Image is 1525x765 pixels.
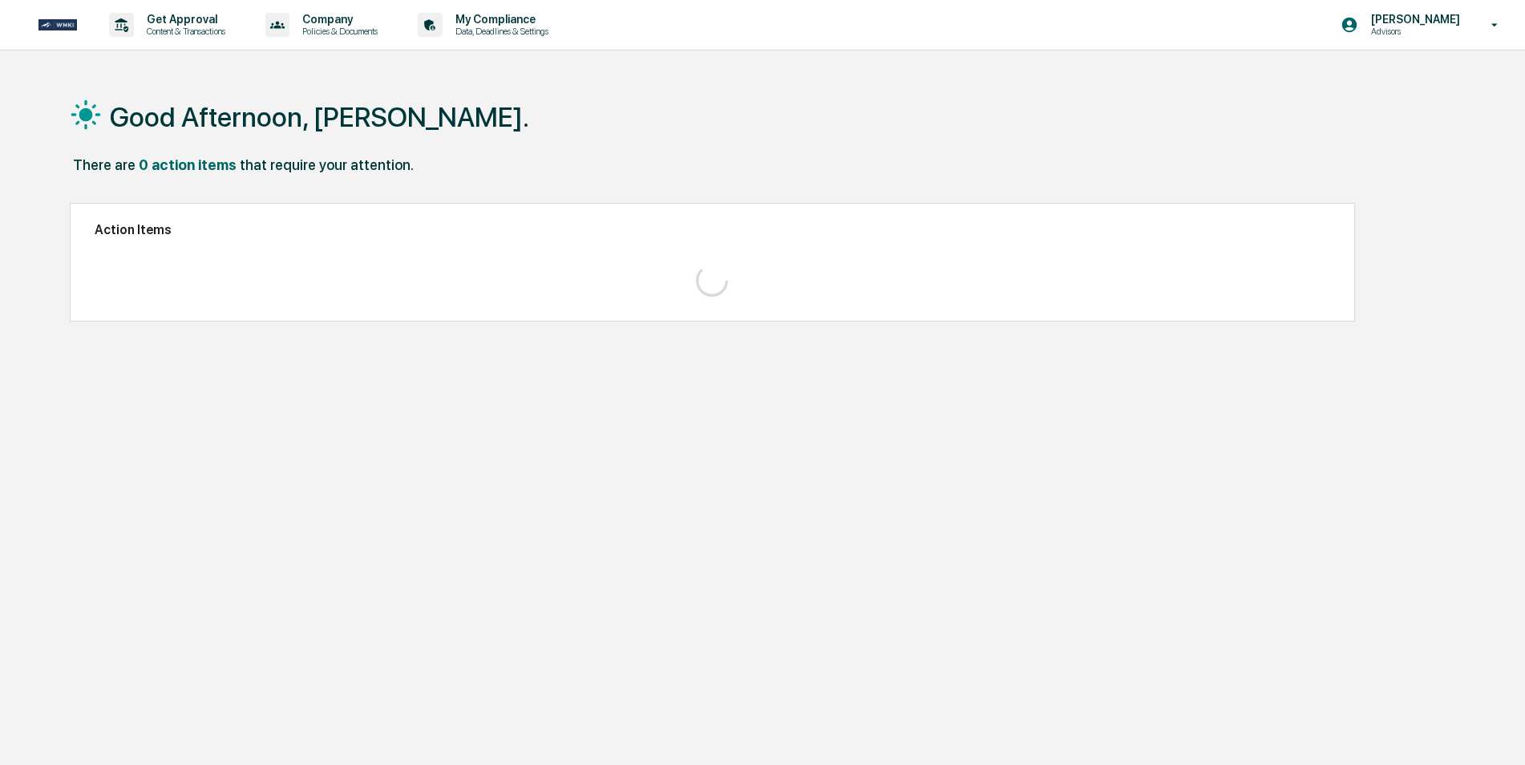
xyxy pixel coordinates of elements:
[95,222,1330,237] h2: Action Items
[134,13,233,26] p: Get Approval
[38,19,77,30] img: logo
[443,13,556,26] p: My Compliance
[110,101,529,133] h1: Good Afternoon, [PERSON_NAME].
[73,156,136,173] div: There are
[289,26,386,37] p: Policies & Documents
[443,26,556,37] p: Data, Deadlines & Settings
[134,26,233,37] p: Content & Transactions
[1358,26,1468,37] p: Advisors
[139,156,237,173] div: 0 action items
[289,13,386,26] p: Company
[1358,13,1468,26] p: [PERSON_NAME]
[240,156,414,173] div: that require your attention.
